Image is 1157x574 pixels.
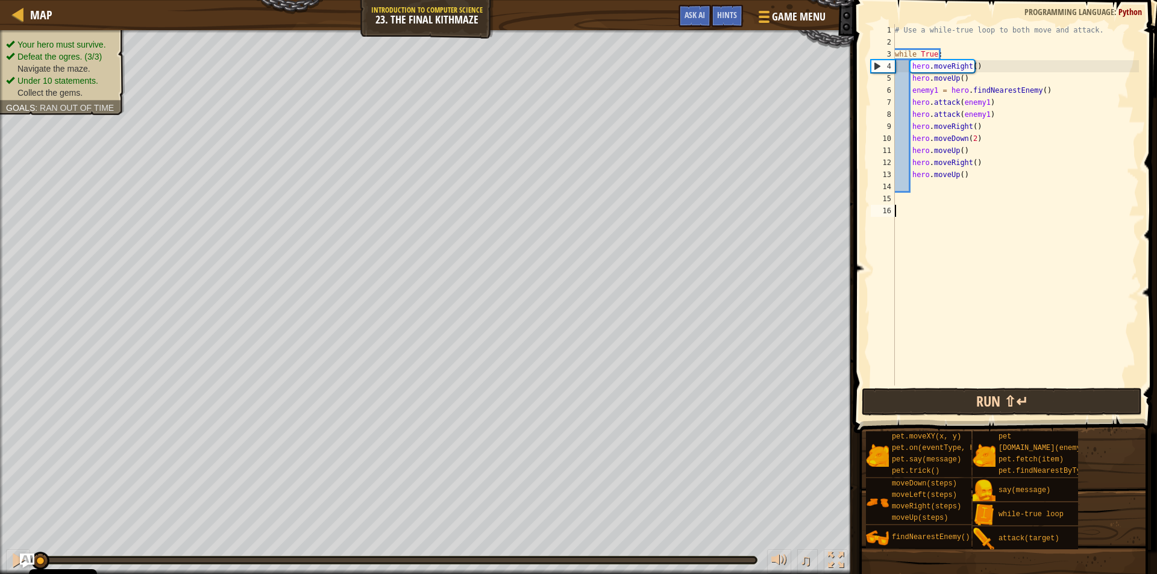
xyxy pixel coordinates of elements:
span: pet.fetch(item) [999,455,1064,464]
div: 13 [871,169,895,181]
div: 16 [871,205,895,217]
span: [DOMAIN_NAME](enemy) [999,444,1085,452]
img: portrait.png [866,526,889,549]
a: Map [24,7,52,23]
span: Navigate the maze. [17,64,90,73]
button: Run ⇧↵ [862,388,1142,416]
img: portrait.png [973,528,996,551]
div: 11 [871,145,895,157]
span: Programming language [1024,6,1114,17]
span: moveRight(steps) [892,502,961,511]
li: Collect the gems. [6,87,116,99]
div: 9 [871,120,895,133]
span: pet.say(message) [892,455,961,464]
span: moveUp(steps) [892,514,948,522]
span: Defeat the ogres. (3/3) [17,52,102,61]
span: pet.trick() [892,467,939,475]
li: Navigate the maze. [6,63,116,75]
span: ♫ [800,551,812,569]
div: 8 [871,108,895,120]
button: ♫ [797,549,818,574]
span: Hints [717,9,737,20]
span: moveLeft(steps) [892,491,957,499]
span: Python [1118,6,1142,17]
li: Under 10 statements. [6,75,116,87]
span: pet.on(eventType, handler) [892,444,1005,452]
button: Ask AI [679,5,711,27]
div: 10 [871,133,895,145]
span: moveDown(steps) [892,479,957,488]
div: 5 [871,72,895,84]
div: 12 [871,157,895,169]
button: Ctrl + P: Pause [6,549,30,574]
button: Ask AI [20,554,34,568]
span: findNearestEnemy() [892,533,970,541]
button: Adjust volume [767,549,791,574]
img: portrait.png [973,444,996,467]
div: 15 [871,193,895,205]
span: Map [30,7,52,23]
span: pet [999,432,1012,441]
span: : [35,103,40,113]
span: pet.moveXY(x, y) [892,432,961,441]
div: 7 [871,96,895,108]
span: Collect the gems. [17,88,83,98]
span: Goals [6,103,35,113]
div: 4 [871,60,895,72]
span: Ask AI [685,9,705,20]
div: 14 [871,181,895,193]
li: Defeat the ogres. [6,51,116,63]
img: portrait.png [866,444,889,467]
span: while-true loop [999,510,1064,519]
span: Game Menu [772,9,826,25]
span: Under 10 statements. [17,76,98,86]
div: 3 [871,48,895,60]
div: 2 [871,36,895,48]
button: Toggle fullscreen [824,549,848,574]
img: portrait.png [866,491,889,514]
div: 1 [871,24,895,36]
span: Ran out of time [40,103,114,113]
span: Your hero must survive. [17,40,106,49]
span: attack(target) [999,534,1059,543]
button: Game Menu [749,5,833,33]
li: Your hero must survive. [6,39,116,51]
img: portrait.png [973,479,996,502]
span: say(message) [999,486,1050,494]
img: portrait.png [973,504,996,526]
div: 6 [871,84,895,96]
span: : [1114,6,1118,17]
span: pet.findNearestByType(type) [999,467,1115,475]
